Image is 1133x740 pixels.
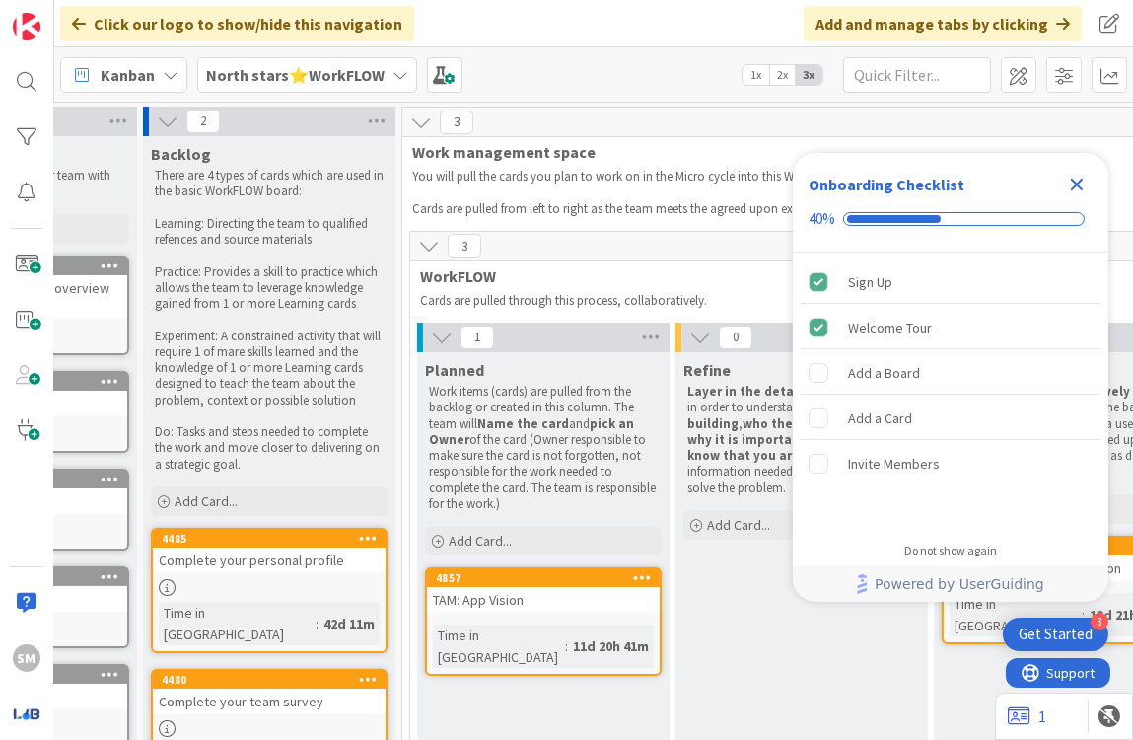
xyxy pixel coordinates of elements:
div: 42d 11m [319,613,380,634]
div: Checklist items [793,253,1108,530]
div: Complete your team survey [153,689,386,714]
div: Complete your personal profile [153,548,386,573]
img: Visit kanbanzone.com [13,13,40,40]
p: that the team needs in order to understand , and other information needed before starting to solv... [687,384,916,496]
p: Practice: Provides a skill to practice which allows the team to leverage knowledge gained from 1 ... [155,264,384,313]
strong: Name the card [477,415,569,432]
div: 4480Complete your team survey [153,671,386,714]
div: Checklist Container [793,153,1108,602]
strong: Layer in the details [687,383,809,400]
span: : [565,635,568,657]
div: 4485 [162,532,386,546]
span: 3 [440,111,473,134]
div: 3 [1091,613,1108,630]
div: Invite Members [848,452,940,476]
div: Add a Card is incomplete. [801,397,1100,440]
div: Onboarding Checklist [809,173,964,196]
span: 3 [448,234,481,258]
strong: pick an Owner [429,415,637,448]
span: Support [41,3,90,27]
div: 4485Complete your personal profile [153,530,386,573]
span: Kanban [101,63,155,87]
span: 1 [460,326,494,349]
div: 4485 [153,530,386,548]
div: Welcome Tour [848,316,932,339]
span: Add Card... [175,492,238,510]
div: Time in [GEOGRAPHIC_DATA] [950,593,1082,636]
div: Add and manage tabs by clicking [804,6,1082,41]
div: Get Started [1019,625,1093,644]
span: 3x [796,65,822,85]
div: SM [13,644,40,672]
p: There are 4 types of cards which are used in the basic WorkFLOW board: [155,168,384,200]
strong: what they are building [687,399,896,431]
span: Add Card... [707,516,770,534]
div: Invite Members is incomplete. [801,442,1100,485]
div: Open Get Started checklist, remaining modules: 3 [1003,618,1108,651]
div: TAM: App Vision [427,587,660,613]
span: : [1082,604,1085,626]
div: Footer [793,566,1108,602]
div: Add a Board is incomplete. [801,351,1100,395]
div: 4857 [436,571,660,585]
span: Powered by UserGuiding [875,572,1044,596]
b: North stars⭐WorkFLOW [206,65,385,85]
div: Time in [GEOGRAPHIC_DATA] [159,602,316,645]
span: Refine [683,360,731,380]
div: Sign Up [848,270,892,294]
div: 4857 [427,569,660,587]
div: Add a Board [848,361,920,385]
div: Welcome Tour is complete. [801,306,1100,349]
div: 40% [809,210,835,228]
span: Planned [425,360,484,380]
img: avatar [13,700,40,727]
p: Work items (cards) are pulled from the backlog or created in this column. The team will and of th... [429,384,658,512]
span: Add Card... [449,532,512,550]
span: 2 [186,110,220,133]
span: 2x [769,65,796,85]
div: Checklist progress: 40% [809,210,1093,228]
a: 1 [1008,704,1046,728]
span: Backlog [151,144,211,164]
span: 1x [743,65,769,85]
span: 0 [719,326,752,349]
input: Quick Filter... [843,57,991,93]
a: Powered by UserGuiding [803,566,1098,602]
div: 4857TAM: App Vision [427,569,660,613]
strong: who they are building it for, why it is important, how will you know that you are done [687,415,918,465]
div: Sign Up is complete. [801,260,1100,304]
div: 11d 20h 41m [568,635,654,657]
div: Time in [GEOGRAPHIC_DATA] [433,625,565,668]
div: Do not show again [904,543,997,558]
div: Click our logo to show/hide this navigation [60,6,414,41]
p: Experiment: A constrained activity that will require 1 of mare skills learned and the knowledge o... [155,329,384,408]
div: Close Checklist [1061,169,1093,200]
p: Do: Tasks and steps needed to complete the work and move closer to delivering on a strategic goal. [155,424,384,473]
div: 4480 [153,671,386,689]
span: : [316,613,319,634]
p: Learning: Directing the team to qualified refences and source materials [155,216,384,249]
div: Add a Card [848,407,912,430]
div: 4480 [162,673,386,687]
